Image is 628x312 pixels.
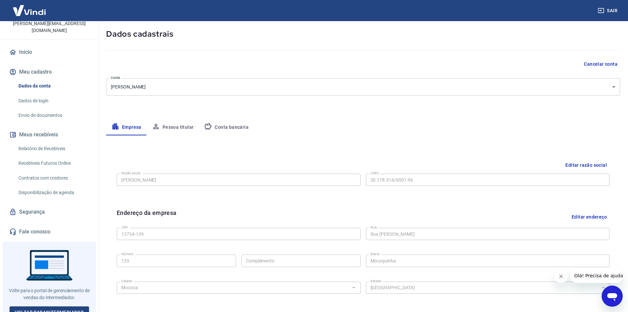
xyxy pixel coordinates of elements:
[4,5,55,10] span: Olá! Precisa de ajuda?
[596,5,620,17] button: Sair
[581,58,620,70] button: Cancelar conta
[121,279,132,284] label: Cidade
[106,120,147,135] button: Empresa
[8,0,51,20] img: Vindi
[554,270,568,283] iframe: Fechar mensagem
[8,225,91,239] a: Fale conosco
[16,171,91,185] a: Contratos com credores
[121,252,134,257] label: Número
[371,171,379,176] label: CNPJ
[8,127,91,142] button: Meus recebíveis
[111,75,120,80] label: Conta
[16,156,91,170] a: Recebíveis Futuros Online
[5,20,93,34] p: [PERSON_NAME][EMAIL_ADDRESS][DOMAIN_NAME]
[121,171,141,176] label: Razão social
[16,94,91,108] a: Dados de login
[602,286,623,307] iframe: Botão para abrir a janela de mensagens
[371,225,377,230] label: Rua
[570,268,623,283] iframe: Mensagem da empresa
[106,78,620,96] div: [PERSON_NAME]
[8,65,91,79] button: Meu cadastro
[147,120,199,135] button: Pessoa titular
[119,284,348,292] input: Digite aqui algumas palavras para buscar a cidade
[16,186,91,199] a: Disponibilização de agenda
[199,120,254,135] button: Conta bancária
[8,205,91,219] a: Segurança
[117,208,177,225] h6: Endereço da empresa
[16,79,91,93] a: Dados da conta
[121,225,128,230] label: CEP
[563,159,610,171] button: Editar razão social
[8,45,91,59] a: Início
[16,109,91,122] a: Envio de documentos
[16,142,91,156] a: Relatório de Recebíveis
[569,208,610,225] button: Editar endereço
[371,279,381,284] label: Estado
[371,252,380,257] label: Bairro
[106,29,620,39] h5: Dados cadastrais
